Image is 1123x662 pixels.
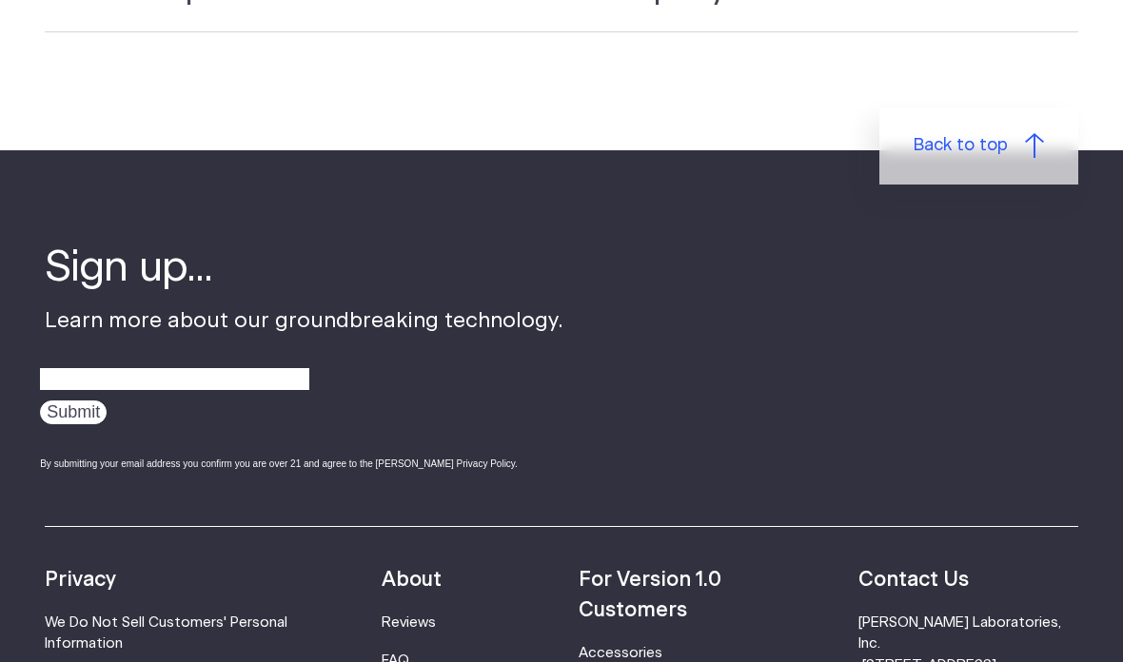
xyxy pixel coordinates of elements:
[45,240,563,487] div: Learn more about our groundbreaking technology.
[382,615,436,630] a: Reviews
[579,646,662,660] a: Accessories
[382,570,442,590] strong: About
[40,457,563,471] div: By submitting your email address you confirm you are over 21 and agree to the [PERSON_NAME] Priva...
[879,107,1078,185] a: Back to top
[579,570,721,620] strong: For Version 1.0 Customers
[40,400,107,424] input: Submit
[45,615,287,651] a: We Do Not Sell Customers' Personal Information
[45,240,563,297] h4: Sign up...
[858,570,969,590] strong: Contact Us
[914,133,1008,159] span: Back to top
[45,570,116,590] strong: Privacy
